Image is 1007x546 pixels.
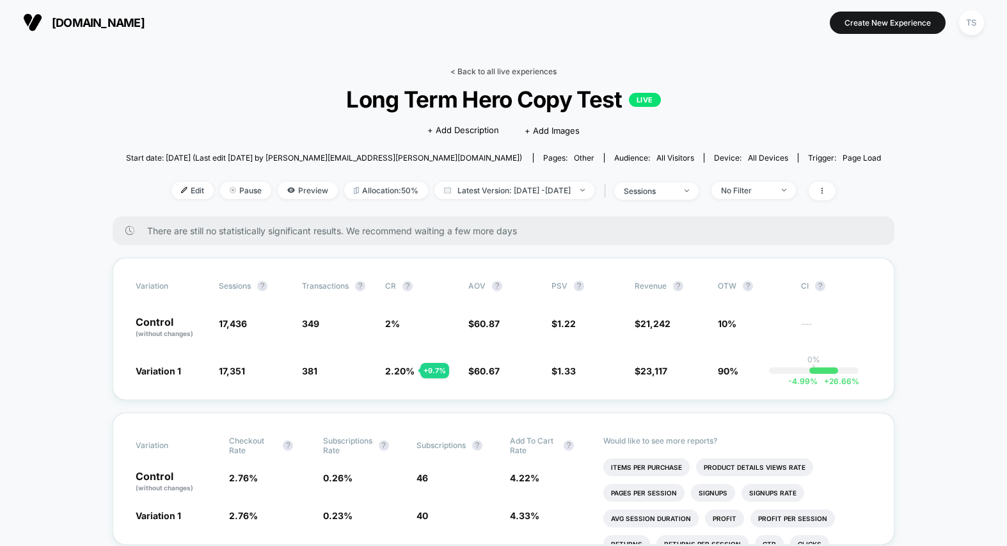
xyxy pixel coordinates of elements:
li: Signups [691,484,735,502]
span: Variation [136,436,206,455]
li: Items Per Purchase [603,458,690,476]
span: AOV [468,281,486,291]
span: 26.66 % [818,376,859,386]
span: -4.99 % [788,376,818,386]
div: + 9.7 % [420,363,449,378]
span: 381 [302,365,317,376]
span: 46 [416,472,428,483]
span: All Visitors [656,153,694,163]
li: Profit Per Session [750,510,835,527]
span: 40 [416,510,428,521]
p: Control [136,471,216,493]
p: | [813,364,815,374]
span: Latest Version: [DATE] - [DATE] [434,182,594,199]
button: ? [355,281,365,291]
li: Avg Session Duration [603,510,699,527]
div: Audience: [614,153,694,163]
div: Pages: [543,153,594,163]
span: 4.22 % [510,472,539,483]
span: 349 [302,318,319,329]
span: There are still no statistically significant results. We recommend waiting a few more days [147,225,869,236]
span: CR [385,281,396,291]
span: (without changes) [136,330,193,337]
span: | [601,182,614,200]
span: Long Term Hero Copy Test [164,86,843,113]
span: 60.87 [474,318,500,329]
img: end [782,189,786,191]
button: ? [564,440,574,451]
span: 2.76 % [229,472,258,483]
span: + Add Images [525,125,580,136]
img: edit [181,187,187,193]
button: ? [283,440,293,451]
span: Subscriptions [416,440,466,450]
img: end [230,187,236,193]
span: 60.67 [474,365,500,376]
span: Preview [278,182,338,199]
button: ? [574,281,584,291]
span: $ [551,365,576,376]
span: + Add Description [427,124,499,137]
button: Create New Experience [830,12,946,34]
span: $ [635,318,670,329]
span: 2.76 % [229,510,258,521]
span: Page Load [843,153,881,163]
img: rebalance [354,187,359,194]
span: 0.26 % [323,472,353,483]
span: Variation 1 [136,365,181,376]
span: Transactions [302,281,349,291]
span: 17,351 [219,365,245,376]
span: Allocation: 50% [344,182,428,199]
button: ? [815,281,825,291]
p: 0% [807,355,820,364]
span: 90% [718,365,738,376]
span: 23,117 [640,365,667,376]
span: Checkout Rate [229,436,276,455]
div: TS [959,10,984,35]
button: ? [472,440,482,451]
span: other [574,153,594,163]
span: Edit [171,182,214,199]
span: Add To Cart Rate [510,436,557,455]
span: $ [468,365,500,376]
li: Signups Rate [741,484,804,502]
button: ? [743,281,753,291]
button: [DOMAIN_NAME] [19,12,148,33]
button: ? [492,281,502,291]
span: 1.33 [557,365,576,376]
p: Would like to see more reports? [603,436,871,446]
div: sessions [624,186,675,196]
img: end [580,189,585,191]
span: 4.33 % [510,510,539,521]
span: 21,242 [640,318,670,329]
span: 10% [718,318,736,329]
span: Variation [136,281,206,291]
span: + [824,376,829,386]
div: No Filter [721,186,772,195]
div: Trigger: [808,153,881,163]
img: Visually logo [23,13,42,32]
a: < Back to all live experiences [450,67,557,76]
span: [DOMAIN_NAME] [52,16,145,29]
span: (without changes) [136,484,193,492]
span: Revenue [635,281,667,291]
p: LIVE [629,93,661,107]
span: Start date: [DATE] (Last edit [DATE] by [PERSON_NAME][EMAIL_ADDRESS][PERSON_NAME][DOMAIN_NAME]) [126,153,522,163]
span: Subscriptions Rate [323,436,372,455]
img: end [685,189,689,192]
li: Profit [705,510,744,527]
span: --- [801,320,871,339]
span: Variation 1 [136,510,181,521]
button: ? [379,440,389,451]
span: $ [551,318,576,329]
span: PSV [551,281,567,291]
span: Sessions [219,281,251,291]
span: 0.23 % [323,510,353,521]
span: $ [468,318,500,329]
p: Control [136,317,206,339]
span: Pause [220,182,271,199]
li: Pages Per Session [603,484,685,502]
img: calendar [444,187,451,193]
span: 2.20 % [385,365,415,376]
button: ? [673,281,683,291]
